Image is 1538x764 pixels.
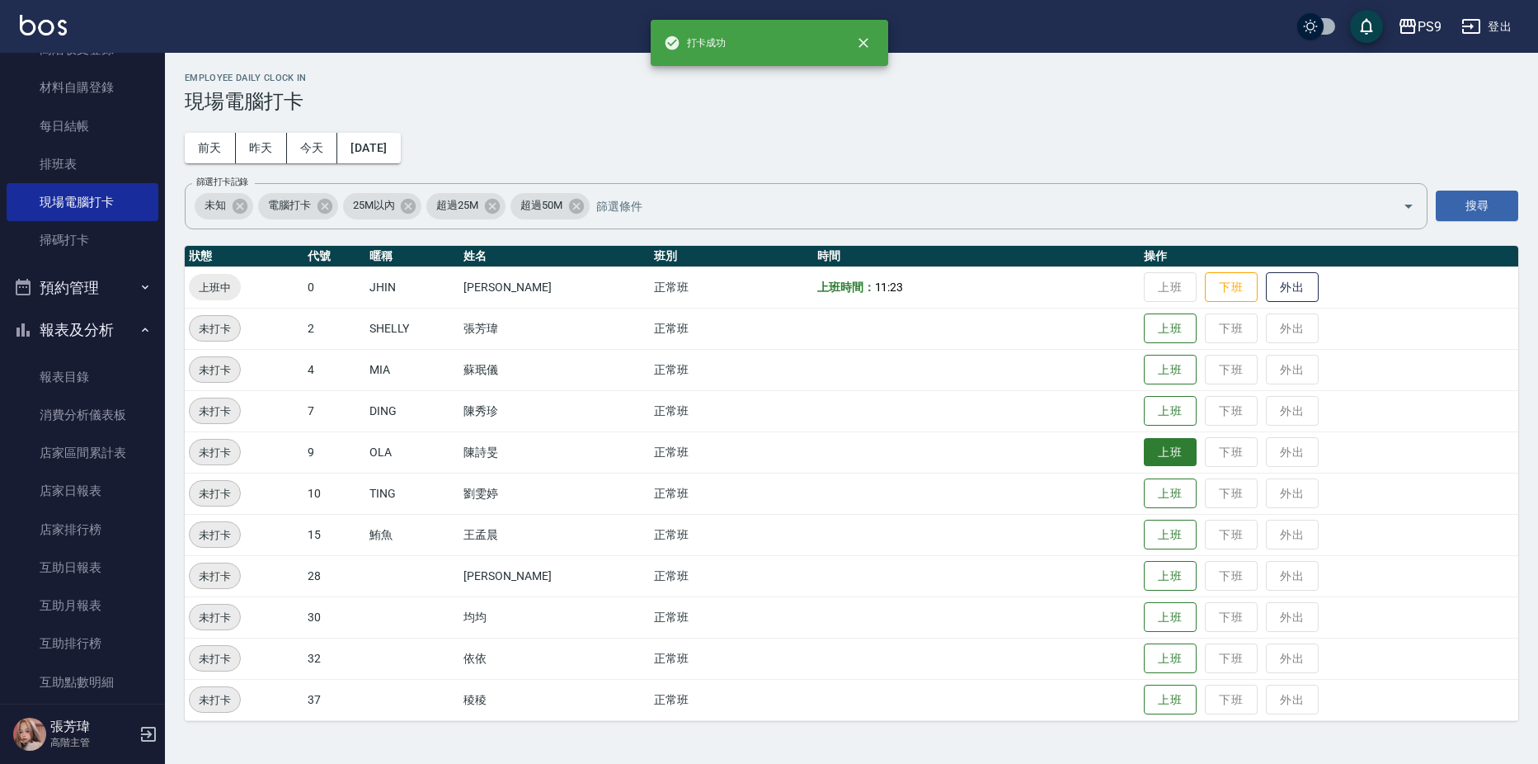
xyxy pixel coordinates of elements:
button: 前天 [185,133,236,163]
td: 15 [303,514,365,555]
td: JHIN [365,266,459,308]
button: 上班 [1144,561,1197,592]
td: 蘇珉儀 [459,349,649,390]
a: 現場電腦打卡 [7,183,158,221]
a: 互助排行榜 [7,625,158,663]
span: 超過25M [426,197,488,214]
button: 外出 [1266,272,1319,303]
span: 打卡成功 [664,35,727,51]
input: 篩選條件 [592,191,1374,220]
td: OLA [365,432,459,473]
button: PS9 [1391,10,1448,44]
td: 正常班 [650,514,813,555]
a: 掃碼打卡 [7,221,158,259]
td: MIA [365,349,459,390]
p: 高階主管 [50,735,134,750]
td: 37 [303,679,365,720]
a: 店家排行榜 [7,511,158,549]
button: 預約管理 [7,266,158,309]
button: 登出 [1455,12,1518,42]
td: 28 [303,555,365,597]
td: 陳詩旻 [459,432,649,473]
td: 正常班 [650,308,813,349]
button: 上班 [1144,602,1197,633]
td: 正常班 [650,597,813,638]
a: 報表目錄 [7,358,158,396]
button: 上班 [1144,685,1197,715]
td: 正常班 [650,555,813,597]
td: 正常班 [650,638,813,679]
div: 電腦打卡 [258,193,338,219]
td: 正常班 [650,432,813,473]
td: 正常班 [650,679,813,720]
td: 正常班 [650,473,813,514]
span: 11:23 [875,281,904,294]
td: 7 [303,390,365,432]
div: PS9 [1418,17,1442,37]
span: 未知 [195,197,236,214]
td: 劉雯婷 [459,473,649,514]
td: 依依 [459,638,649,679]
div: 未知 [195,193,253,219]
button: Open [1395,193,1422,219]
td: SHELLY [365,308,459,349]
span: 未打卡 [190,691,240,709]
th: 代號 [303,246,365,267]
a: 互助月報表 [7,587,158,625]
a: 店家日報表 [7,472,158,510]
th: 時間 [813,246,1140,267]
td: [PERSON_NAME] [459,555,649,597]
span: 未打卡 [190,650,240,667]
span: 超過50M [510,197,572,214]
button: 今天 [287,133,338,163]
td: DING [365,390,459,432]
td: 10 [303,473,365,514]
button: 上班 [1144,314,1197,344]
th: 班別 [650,246,813,267]
span: 上班中 [189,279,241,296]
span: 25M以內 [343,197,405,214]
a: 互助點數明細 [7,663,158,701]
span: 未打卡 [190,320,240,337]
a: 每日結帳 [7,107,158,145]
a: 消費分析儀表板 [7,396,158,434]
h2: Employee Daily Clock In [185,73,1518,83]
td: 32 [303,638,365,679]
td: 0 [303,266,365,308]
td: 9 [303,432,365,473]
td: 4 [303,349,365,390]
button: 昨天 [236,133,287,163]
button: 報表及分析 [7,309,158,351]
span: 未打卡 [190,568,240,585]
button: 上班 [1144,479,1197,509]
h3: 現場電腦打卡 [185,90,1518,113]
span: 未打卡 [190,485,240,502]
td: 30 [303,597,365,638]
button: save [1350,10,1383,43]
a: 排班表 [7,145,158,183]
td: 稜稜 [459,679,649,720]
th: 狀態 [185,246,303,267]
td: 張芳瑋 [459,308,649,349]
a: 店家區間累計表 [7,434,158,472]
td: 陳秀珍 [459,390,649,432]
span: 未打卡 [190,609,240,626]
div: 超過25M [426,193,506,219]
b: 上班時間： [817,281,875,294]
span: 未打卡 [190,361,240,379]
button: 上班 [1144,396,1197,427]
button: [DATE] [337,133,400,163]
a: 互助業績報表 [7,701,158,739]
span: 未打卡 [190,444,240,461]
button: 搜尋 [1436,191,1518,221]
button: 上班 [1144,438,1197,467]
a: 互助日報表 [7,549,158,587]
button: 上班 [1144,520,1197,550]
img: Person [13,718,46,751]
td: 均均 [459,597,649,638]
td: [PERSON_NAME] [459,266,649,308]
th: 操作 [1140,246,1518,267]
td: TING [365,473,459,514]
button: 上班 [1144,644,1197,674]
div: 25M以內 [343,193,422,219]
